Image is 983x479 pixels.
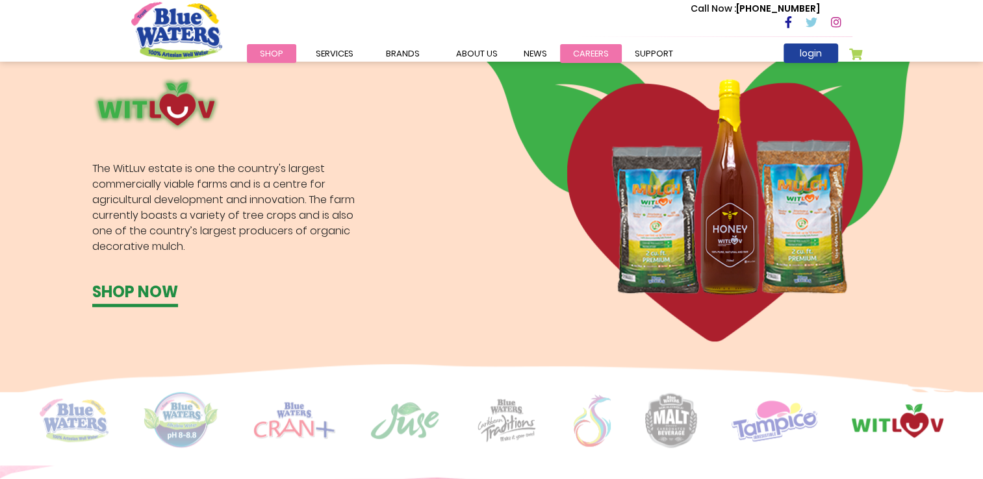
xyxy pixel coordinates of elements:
img: logo [253,402,335,439]
a: support [622,44,686,63]
span: Brands [386,47,420,60]
p: [PHONE_NUMBER] [691,2,820,16]
a: login [784,43,838,63]
p: The WitLuv estate is one the country's largest commercially viable farms and is a centre for agri... [92,161,368,254]
img: witluv-right.png [481,31,925,342]
img: logo [370,401,440,440]
img: logo [645,393,697,448]
a: careers [560,44,622,63]
span: Call Now : [691,2,736,15]
img: logo [732,399,817,441]
img: logo [143,392,219,448]
img: logo [852,404,943,437]
img: product image [92,77,220,131]
a: about us [443,44,511,63]
a: Shop now [92,280,178,307]
img: logo [474,398,539,443]
span: Services [316,47,353,60]
a: store logo [131,2,222,59]
span: Shop [260,47,283,60]
a: News [511,44,560,63]
img: logo [40,399,109,442]
img: logo [574,395,611,447]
